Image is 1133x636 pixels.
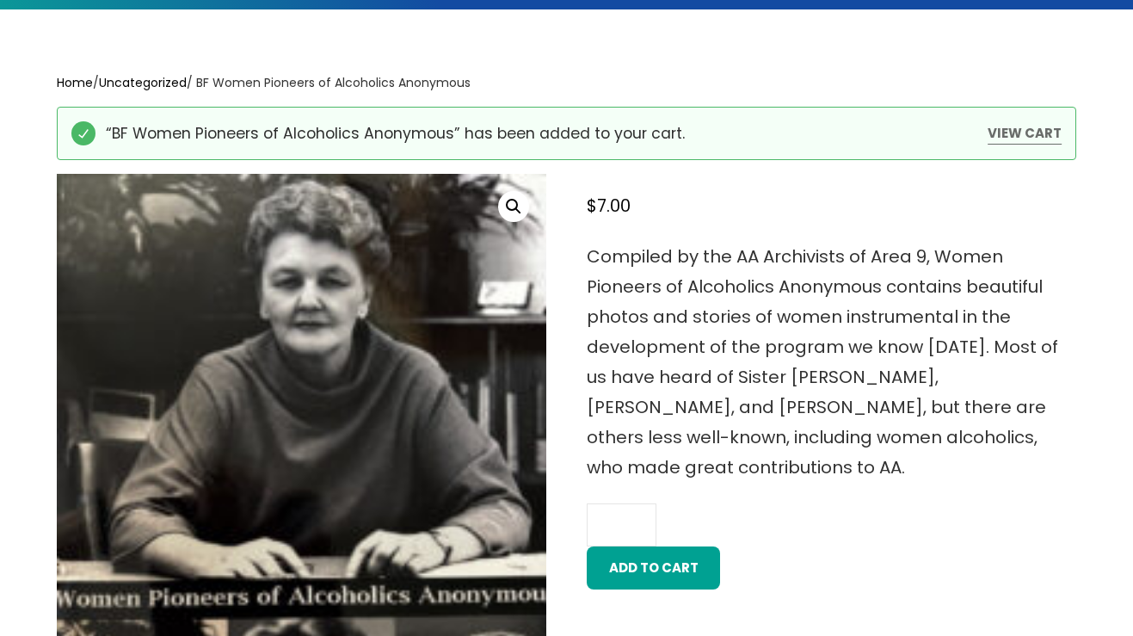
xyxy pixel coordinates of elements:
[587,194,631,218] bdi: 7.00
[988,122,1062,145] a: View cart
[498,191,529,222] a: View full-screen image gallery
[587,242,1076,483] p: Compiled by the AA Archivists of Area 9, Women Pioneers of Alcoholics Anonymous contains beautifu...
[99,74,187,91] a: Uncategorized
[57,74,93,91] a: Home
[587,503,656,546] input: Product quantity
[57,72,1076,94] nav: Breadcrumb
[587,194,597,218] span: $
[106,122,1062,145] div: “BF Women Pioneers of Alcoholics Anonymous” has been added to your cart.
[587,546,720,590] button: Add to cart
